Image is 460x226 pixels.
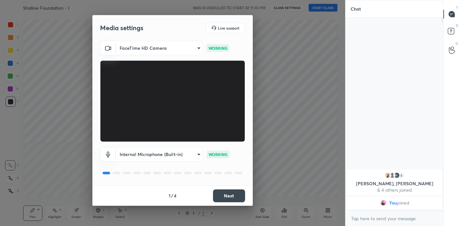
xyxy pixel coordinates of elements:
span: You [389,200,396,205]
h4: 1 [169,192,171,199]
p: Chat [345,0,366,17]
p: [PERSON_NAME], [PERSON_NAME] [351,181,438,186]
h4: / [171,192,173,199]
p: G [456,41,458,46]
p: WORKING [209,45,227,51]
div: grid [345,168,444,211]
p: T [456,5,458,10]
span: joined [396,200,409,205]
img: b11ed85332c64062875af2cf60ebcfc1.40415308_3 [394,172,400,178]
p: & 4 others joined [351,187,438,193]
div: FaceTime HD Camera [116,41,203,55]
h2: Media settings [100,24,143,32]
button: Next [213,189,245,202]
p: D [456,23,458,28]
img: 69adbf50439047a0b88312e6155420e1.jpg [380,200,386,206]
h4: 4 [174,192,176,199]
div: 4 [398,172,405,178]
p: WORKING [209,152,227,157]
img: 45d058ddf9884f4d8bda7d51f72e4352.jpg [385,172,391,178]
h5: Live support [218,26,239,30]
div: FaceTime HD Camera [116,147,203,161]
img: default.png [389,172,396,178]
